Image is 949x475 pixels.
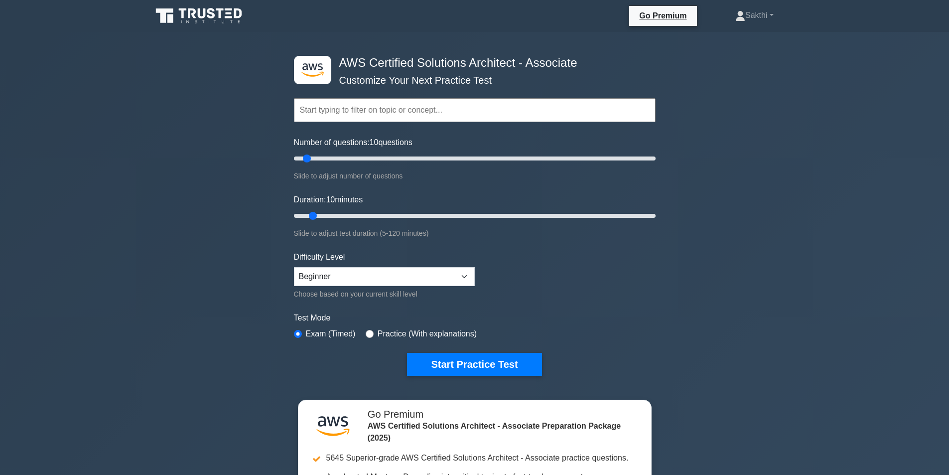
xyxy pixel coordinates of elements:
h4: AWS Certified Solutions Architect - Associate [335,56,607,70]
div: Choose based on your current skill level [294,288,475,300]
label: Duration: minutes [294,194,363,206]
div: Slide to adjust number of questions [294,170,656,182]
label: Number of questions: questions [294,137,412,149]
span: 10 [326,195,335,204]
a: Go Premium [633,9,692,22]
a: Sakthi [711,5,798,25]
input: Start typing to filter on topic or concept... [294,98,656,122]
label: Test Mode [294,312,656,324]
span: 10 [370,138,379,147]
label: Difficulty Level [294,251,345,263]
button: Start Practice Test [407,353,542,376]
label: Exam (Timed) [306,328,356,340]
div: Slide to adjust test duration (5-120 minutes) [294,227,656,239]
label: Practice (With explanations) [378,328,477,340]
